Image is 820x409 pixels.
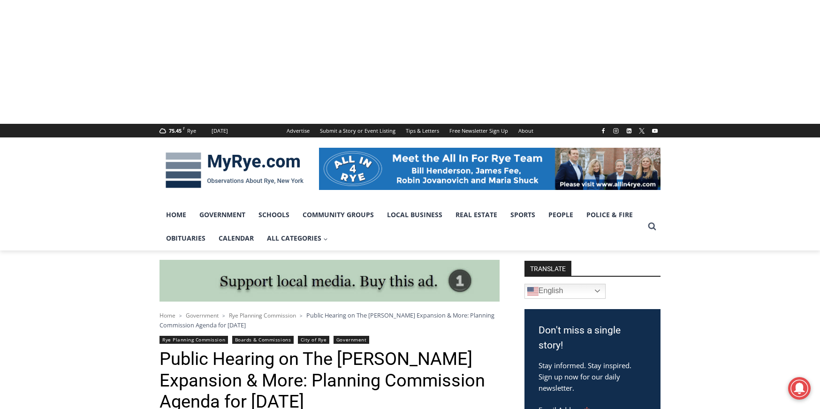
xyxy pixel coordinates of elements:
span: > [300,312,303,319]
a: Police & Fire [580,203,639,227]
a: Government [186,311,219,319]
a: Tips & Letters [401,124,444,137]
img: All in for Rye [319,148,661,190]
a: Schools [252,203,296,227]
div: Rye [187,127,196,135]
h3: Don't miss a single story! [539,323,646,353]
span: Public Hearing on The [PERSON_NAME] Expansion & More: Planning Commission Agenda for [DATE] [159,311,494,329]
a: English [524,284,606,299]
nav: Primary Navigation [159,203,644,250]
a: Advertise [281,124,315,137]
a: City of Rye [298,336,330,344]
a: Community Groups [296,203,380,227]
a: Submit a Story or Event Listing [315,124,401,137]
a: Boards & Commissions [232,336,294,344]
div: [DATE] [212,127,228,135]
a: X [636,125,647,136]
a: Facebook [598,125,609,136]
a: Rye Planning Commission [159,336,228,344]
a: Free Newsletter Sign Up [444,124,513,137]
img: en [527,286,539,297]
a: Rye Planning Commission [229,311,296,319]
span: 75.45 [169,127,182,134]
a: Linkedin [623,125,635,136]
span: > [222,312,225,319]
a: Real Estate [449,203,504,227]
a: All Categories [260,227,334,250]
a: Calendar [212,227,260,250]
a: Obituaries [159,227,212,250]
a: About [513,124,539,137]
button: View Search Form [644,218,661,235]
img: MyRye.com [159,146,310,195]
a: YouTube [649,125,661,136]
a: Government [334,336,369,344]
strong: TRANSLATE [524,261,571,276]
span: > [179,312,182,319]
a: Government [193,203,252,227]
a: Local Business [380,203,449,227]
a: People [542,203,580,227]
span: F [183,126,185,131]
a: Sports [504,203,542,227]
a: Home [159,311,175,319]
nav: Secondary Navigation [281,124,539,137]
a: Home [159,203,193,227]
p: Stay informed. Stay inspired. Sign up now for our daily newsletter. [539,360,646,394]
a: Instagram [610,125,622,136]
span: All Categories [267,233,328,243]
nav: Breadcrumbs [159,311,500,330]
img: support local media, buy this ad [159,260,500,302]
